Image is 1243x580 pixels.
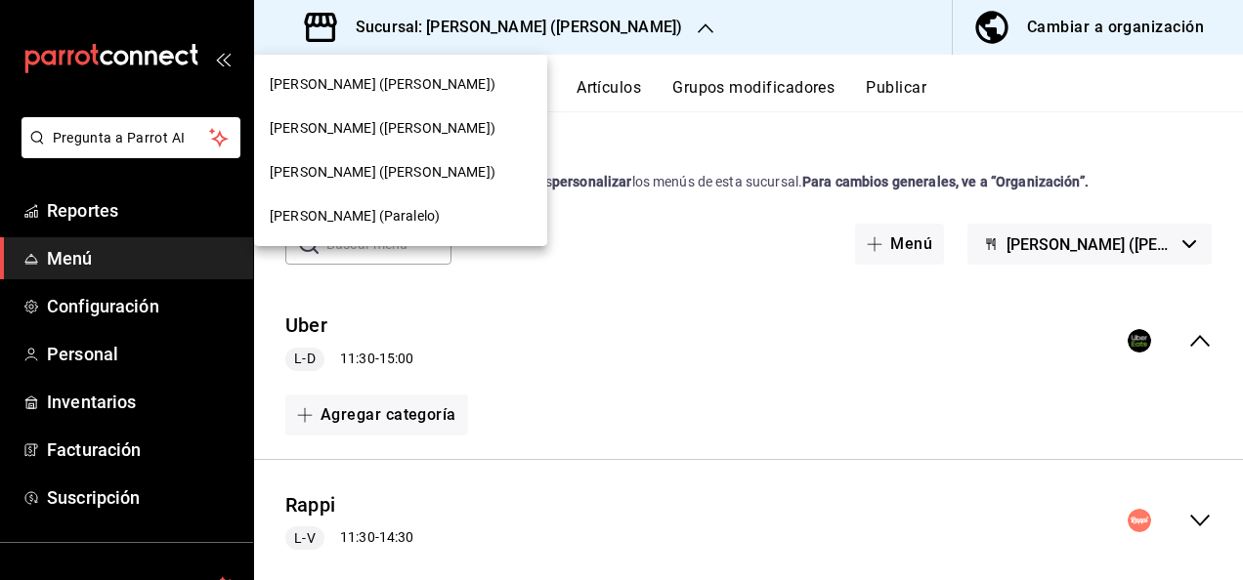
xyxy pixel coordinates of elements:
[254,106,547,150] div: [PERSON_NAME] ([PERSON_NAME])
[270,206,440,227] span: [PERSON_NAME] (Paralelo)
[254,194,547,238] div: [PERSON_NAME] (Paralelo)
[270,118,495,139] span: [PERSON_NAME] ([PERSON_NAME])
[254,62,547,106] div: [PERSON_NAME] ([PERSON_NAME])
[254,150,547,194] div: [PERSON_NAME] ([PERSON_NAME])
[270,74,495,95] span: [PERSON_NAME] ([PERSON_NAME])
[270,162,495,183] span: [PERSON_NAME] ([PERSON_NAME])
